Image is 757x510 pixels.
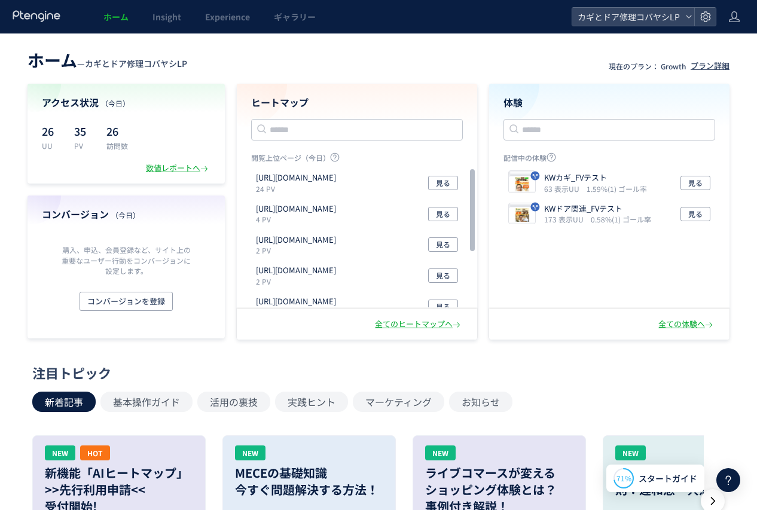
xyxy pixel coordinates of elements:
[87,292,165,311] span: コンバージョンを登録
[544,203,646,215] p: KWドア関連_FVテスト
[544,184,584,194] i: 63 表示UU
[32,364,719,382] div: 注目トピック
[251,152,463,167] p: 閲覧上位ページ（今日）
[509,207,535,224] img: 35debde783b5743c50659cd4dbf4d7791755650181432.jpeg
[503,152,715,167] p: 配信中の体験
[256,296,336,307] p: https://kagidoakobayashi.com/example
[256,203,336,215] p: https://kagidoakobayashi.com/lp/cp/door-c
[111,210,140,220] span: （今日）
[658,319,715,330] div: 全ての体験へ
[688,176,703,190] span: 見る
[235,445,265,460] div: NEW
[428,237,458,252] button: 見る
[74,121,92,141] p: 35
[256,307,341,317] p: 1 PV
[609,61,686,71] p: 現在のプラン： Growth
[103,11,129,23] span: ホーム
[256,245,341,255] p: 2 PV
[591,214,651,224] i: 0.58%(1) ゴール率
[152,11,181,23] span: Insight
[256,276,341,286] p: 2 PV
[106,121,128,141] p: 26
[42,207,210,221] h4: コンバージョン
[428,300,458,314] button: 見る
[587,184,647,194] i: 1.59%(1) ゴール率
[425,445,456,460] div: NEW
[680,207,710,221] button: 見る
[235,465,383,498] h3: MECEの基礎知識 今すぐ問題解決する方法！
[85,57,187,69] span: カギとドア修理コバヤシLP
[28,48,187,72] div: —
[436,300,450,314] span: 見る
[42,121,60,141] p: 26
[256,184,341,194] p: 24 PV
[436,207,450,221] span: 見る
[59,245,194,275] p: 購入、申込、会員登録など、サイト上の重要なユーザー行動をコンバージョンに設定します。
[353,392,444,412] button: マーケティング
[615,445,646,460] div: NEW
[574,8,680,26] span: カギとドア修理コバヤシLP
[42,96,210,109] h4: アクセス状況
[256,172,336,184] p: https://kagidoakobayashi.com/lp
[28,48,77,72] span: ホーム
[691,60,729,72] div: プラン詳細
[639,472,697,485] span: スタートガイド
[146,163,210,174] div: 数値レポートへ
[436,237,450,252] span: 見る
[503,96,715,109] h4: 体験
[205,11,250,23] span: Experience
[436,176,450,190] span: 見る
[256,214,341,224] p: 4 PV
[616,473,631,483] span: 71%
[100,392,193,412] button: 基本操作ガイド
[428,176,458,190] button: 見る
[428,207,458,221] button: 見る
[688,207,703,221] span: 見る
[197,392,270,412] button: 活用の裏技
[275,392,348,412] button: 実践ヒント
[42,141,60,151] p: UU
[544,172,642,184] p: KWカギ_FVテスト
[32,392,96,412] button: 新着記事
[428,268,458,283] button: 見る
[101,98,130,108] span: （今日）
[106,141,128,151] p: 訪問数
[74,141,92,151] p: PV
[256,234,336,246] p: https://kagidoakobayashi.com
[256,265,336,276] p: https://kagidoakobayashi.com/news/professional-tips-diy-interior-door-repair
[680,176,710,190] button: 見る
[436,268,450,283] span: 見る
[45,445,75,460] div: NEW
[274,11,316,23] span: ギャラリー
[509,176,535,193] img: ac1db60f673d028107d863f8bb18dbd41759196193445.jpeg
[449,392,512,412] button: お知らせ
[544,214,588,224] i: 173 表示UU
[80,445,110,460] div: HOT
[251,96,463,109] h4: ヒートマップ
[375,319,463,330] div: 全てのヒートマップへ
[80,292,173,311] button: コンバージョンを登録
